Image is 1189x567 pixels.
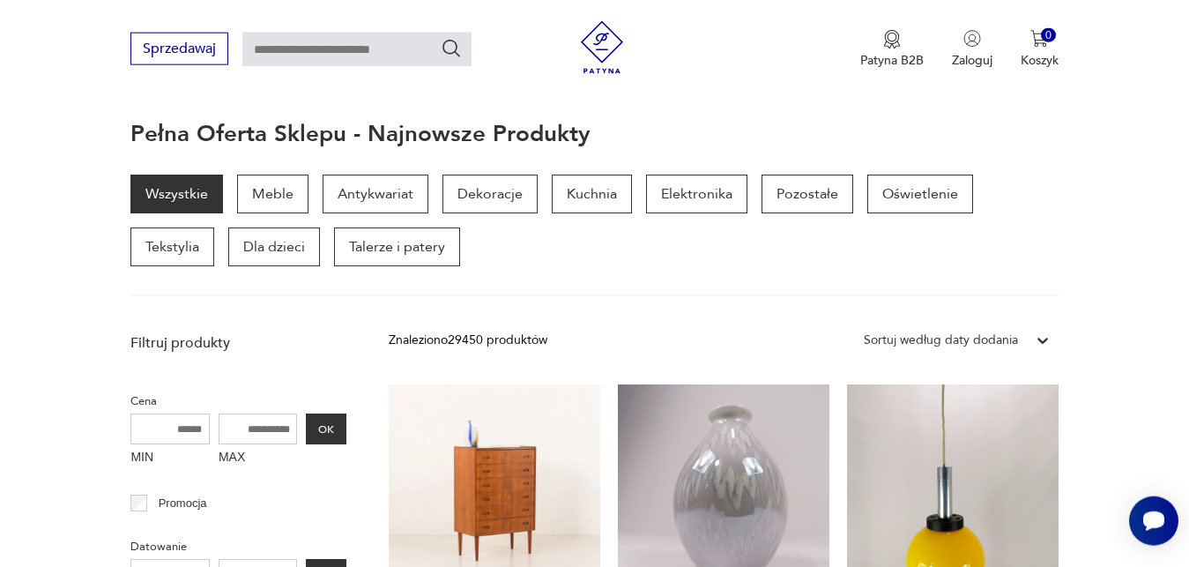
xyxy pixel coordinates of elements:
img: Ikonka użytkownika [963,30,981,48]
a: Pozostałe [762,175,853,213]
a: Wszystkie [130,175,223,213]
button: 0Koszyk [1021,30,1059,69]
p: Cena [130,392,346,411]
a: Meble [237,175,308,213]
a: Antykwariat [323,175,428,213]
img: Ikona koszyka [1030,30,1048,48]
img: Ikona medalu [883,30,901,49]
p: Filtruj produkty [130,333,346,353]
button: Patyna B2B [860,30,924,69]
a: Oświetlenie [867,175,973,213]
h1: Pełna oferta sklepu - najnowsze produkty [130,122,591,146]
button: Sprzedawaj [130,33,228,65]
p: Patyna B2B [860,52,924,69]
p: Promocja [159,494,207,513]
button: OK [306,414,346,444]
a: Kuchnia [552,175,632,213]
a: Dekoracje [442,175,538,213]
a: Ikona medaluPatyna B2B [860,30,924,69]
a: Sprzedawaj [130,44,228,56]
p: Datowanie [130,537,346,556]
img: Patyna - sklep z meblami i dekoracjami vintage [576,21,628,74]
p: Zaloguj [952,52,992,69]
a: Dla dzieci [228,228,320,266]
button: Zaloguj [952,30,992,69]
a: Elektronika [646,175,747,213]
iframe: Smartsupp widget button [1129,496,1178,546]
label: MAX [219,444,298,473]
p: Koszyk [1021,52,1059,69]
button: Szukaj [441,38,462,59]
label: MIN [130,444,210,473]
a: Tekstylia [130,228,214,266]
a: Talerze i patery [334,228,460,266]
div: 0 [1041,28,1056,43]
div: Znaleziono 29450 produktów [389,331,547,350]
div: Sortuj według daty dodania [864,331,1018,350]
